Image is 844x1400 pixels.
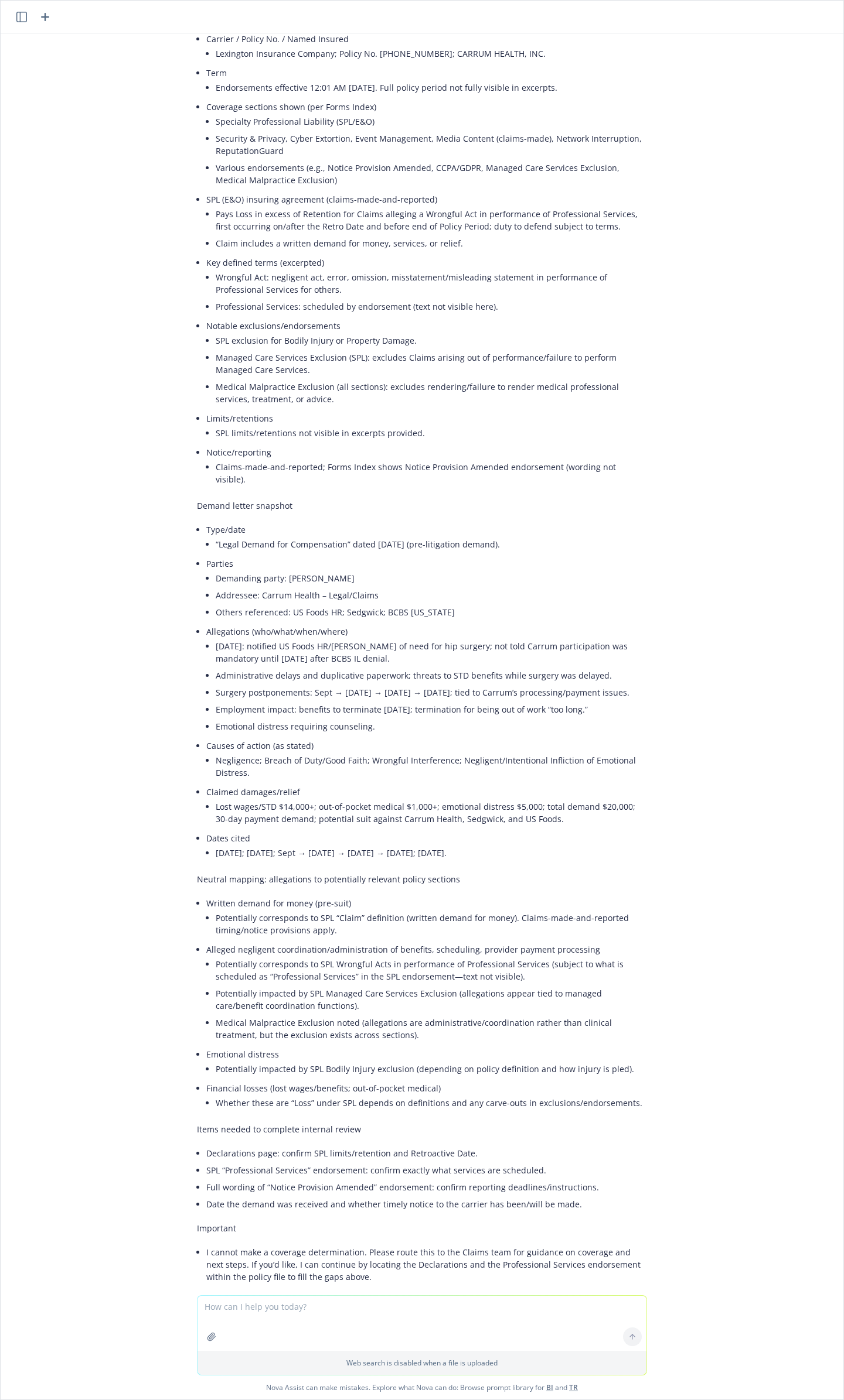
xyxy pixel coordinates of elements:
[197,499,647,512] p: Demand letter snapshot
[206,941,647,1046] li: Alleged negligent coordination/administration of benefits, scheduling, provider payment processing
[216,1094,647,1111] li: Whether these are “Loss” under SPL depends on definitions and any carve-outs in exclusions/endors...
[216,638,647,667] li: [DATE]: notified US Foods HR/[PERSON_NAME] of need for hip surgery; not told Carrum participation...
[216,844,647,861] li: [DATE]; [DATE]; Sept → [DATE] → [DATE] → [DATE]; [DATE].
[216,1060,647,1077] li: Potentially impacted by SPL Bodily Injury exclusion (depending on policy definition and how injur...
[216,684,647,701] li: Surgery postponements: Sept → [DATE] → [DATE] → [DATE]; tied to Carrum’s processing/payment issues.
[216,587,647,604] li: Addressee: Carrum Health – Legal/Claims
[216,570,647,587] li: Demanding party: [PERSON_NAME]
[197,873,647,885] p: Neutral mapping: allegations to potentially relevant policy sections
[206,410,647,444] li: Limits/retentions
[206,30,647,64] li: Carrier / Policy No. / Named Insured
[216,718,647,735] li: Emotional distress requiring counseling.
[206,98,647,191] li: Coverage sections shown (per Forms Index)
[206,555,647,623] li: Parties
[206,1046,647,1080] li: Emotional distress
[206,623,647,737] li: Allegations (who/what/when/where)
[216,701,647,718] li: Employment impact: benefits to terminate [DATE]; termination for being out of work “too long.”
[197,1123,647,1135] p: Items needed to complete internal review
[206,1145,647,1162] li: Declarations page: confirm SPL limits/retention and Retroactive Date.
[206,737,647,783] li: Causes of action (as stated)
[206,521,647,555] li: Type/date
[197,1222,647,1234] p: Important
[546,1382,553,1392] a: BI
[216,458,647,488] li: Claims-made-and-reported; Forms Index shows Notice Provision Amended endorsement (wording not vis...
[206,1196,647,1213] li: Date the demand was received and whether timely notice to the carrier has been/will be made.
[216,269,647,298] li: Wrongful Act: negligent act, error, omission, misstatement/misleading statement in performance of...
[216,604,647,621] li: Others referenced: US Foods HR; Sedgwick; BCBS [US_STATE]
[206,317,647,410] li: Notable exclusions/endorsements
[206,1244,647,1285] li: I cannot make a coverage determination. Please route this to the Claims team for guidance on cove...
[205,1358,639,1368] p: Web search is disabled when a file is uploaded
[206,830,647,864] li: Dates cited
[216,378,647,408] li: Medical Malpractice Exclusion (all sections): excludes rendering/failure to render medical profes...
[5,1375,839,1399] span: Nova Assist can make mistakes. Explore what Nova can do: Browse prompt library for and
[206,444,647,490] li: Notice/reporting
[216,298,647,315] li: Professional Services: scheduled by endorsement (text not visible here).
[216,235,647,252] li: Claim includes a written demand for money, services, or relief.
[569,1382,578,1392] a: TR
[206,783,647,830] li: Claimed damages/relief
[216,798,647,827] li: Lost wages/STD $14,000+; out-of-pocket medical $1,000+; emotional distress $5,000; total demand $...
[216,332,647,349] li: SPL exclusion for Bodily Injury or Property Damage.
[216,79,647,96] li: Endorsements effective 12:01 AM [DATE]. Full policy period not fully visible in excerpts.
[216,159,647,189] li: Various endorsements (e.g., Notice Provision Amended, CCPA/GDPR, Managed Care Services Exclusion,...
[216,985,647,1014] li: Potentially impacted by SPL Managed Care Services Exclusion (allegations appear tied to managed c...
[216,45,647,62] li: Lexington Insurance Company; Policy No. [PHONE_NUMBER]; CARRUM HEALTH, INC.
[206,254,647,317] li: Key defined terms (excerpted)
[216,956,647,985] li: Potentially corresponds to SPL Wrongful Acts in performance of Professional Services (subject to ...
[206,1179,647,1196] li: Full wording of “Notice Provision Amended” endorsement: confirm reporting deadlines/instructions.
[216,536,647,553] li: “Legal Demand for Compensation” dated [DATE] (pre-litigation demand).
[206,1080,647,1114] li: Financial losses (lost wages/benefits; out-of-pocket medical)
[216,113,647,130] li: Specialty Professional Liability (SPL/E&O)
[206,191,647,254] li: SPL (E&O) insuring agreement (claims-made-and-reported)
[216,130,647,159] li: Security & Privacy, Cyber Extortion, Event Management, Media Content (claims-made), Network Inter...
[216,752,647,781] li: Negligence; Breach of Duty/Good Faith; Wrongful Interference; Negligent/Intentional Infliction of...
[216,349,647,378] li: Managed Care Services Exclusion (SPL): excludes Claims arising out of performance/failure to perf...
[216,1014,647,1043] li: Medical Malpractice Exclusion noted (allegations are administrative/coordination rather than clin...
[216,206,647,235] li: Pays Loss in excess of Retention for Claims alleging a Wrongful Act in performance of Professiona...
[216,667,647,684] li: Administrative delays and duplicative paperwork; threats to STD benefits while surgery was delayed.
[216,425,647,441] li: SPL limits/retentions not visible in excerpts provided.
[206,64,647,98] li: Term
[206,895,647,941] li: Written demand for money (pre-suit)
[206,1162,647,1179] li: SPL “Professional Services” endorsement: confirm exactly what services are scheduled.
[216,909,647,939] li: Potentially corresponds to SPL “Claim” definition (written demand for money). Claims-made-and-rep...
